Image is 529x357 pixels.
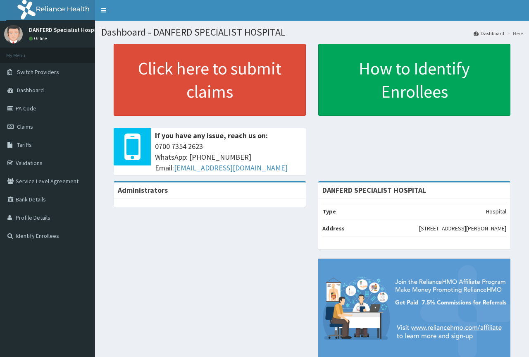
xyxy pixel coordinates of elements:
[101,27,523,38] h1: Dashboard - DANFERD SPECIALIST HOSPITAL
[29,27,103,33] p: DANFERD Specialist Hospital
[174,163,288,173] a: [EMAIL_ADDRESS][DOMAIN_NAME]
[17,68,59,76] span: Switch Providers
[318,44,510,116] a: How to Identify Enrollees
[322,185,426,195] strong: DANFERD SPECIALIST HOSPITAL
[17,123,33,130] span: Claims
[155,131,268,140] b: If you have any issue, reach us on:
[118,185,168,195] b: Administrators
[17,86,44,94] span: Dashboard
[322,208,336,215] b: Type
[505,30,523,37] li: Here
[17,141,32,149] span: Tariffs
[486,207,506,216] p: Hospital
[29,36,49,41] a: Online
[419,224,506,232] p: [STREET_ADDRESS][PERSON_NAME]
[4,25,23,43] img: User Image
[114,44,306,116] a: Click here to submit claims
[474,30,504,37] a: Dashboard
[322,225,345,232] b: Address
[155,141,302,173] span: 0700 7354 2623 WhatsApp: [PHONE_NUMBER] Email:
